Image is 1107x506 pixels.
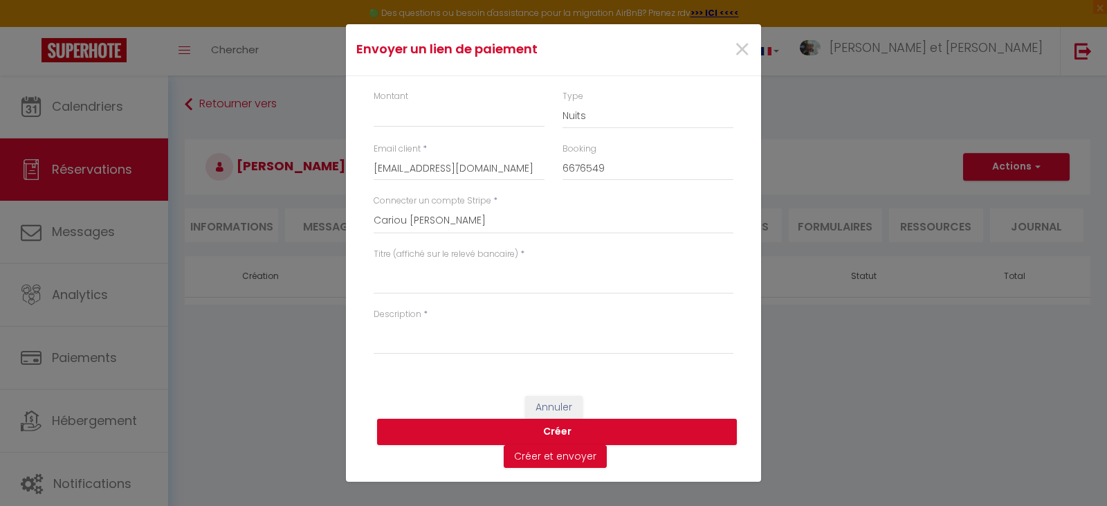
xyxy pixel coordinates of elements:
[374,90,408,103] label: Montant
[562,143,596,156] label: Booking
[525,396,583,419] button: Annuler
[356,39,613,59] h4: Envoyer un lien de paiement
[377,419,737,445] button: Créer
[374,195,491,208] label: Connecter un compte Stripe
[374,308,421,321] label: Description
[504,445,607,469] button: Créer et envoyer
[733,35,751,65] button: Close
[562,90,583,103] label: Type
[374,248,518,261] label: Titre (affiché sur le relevé bancaire)
[733,29,751,71] span: ×
[374,143,421,156] label: Email client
